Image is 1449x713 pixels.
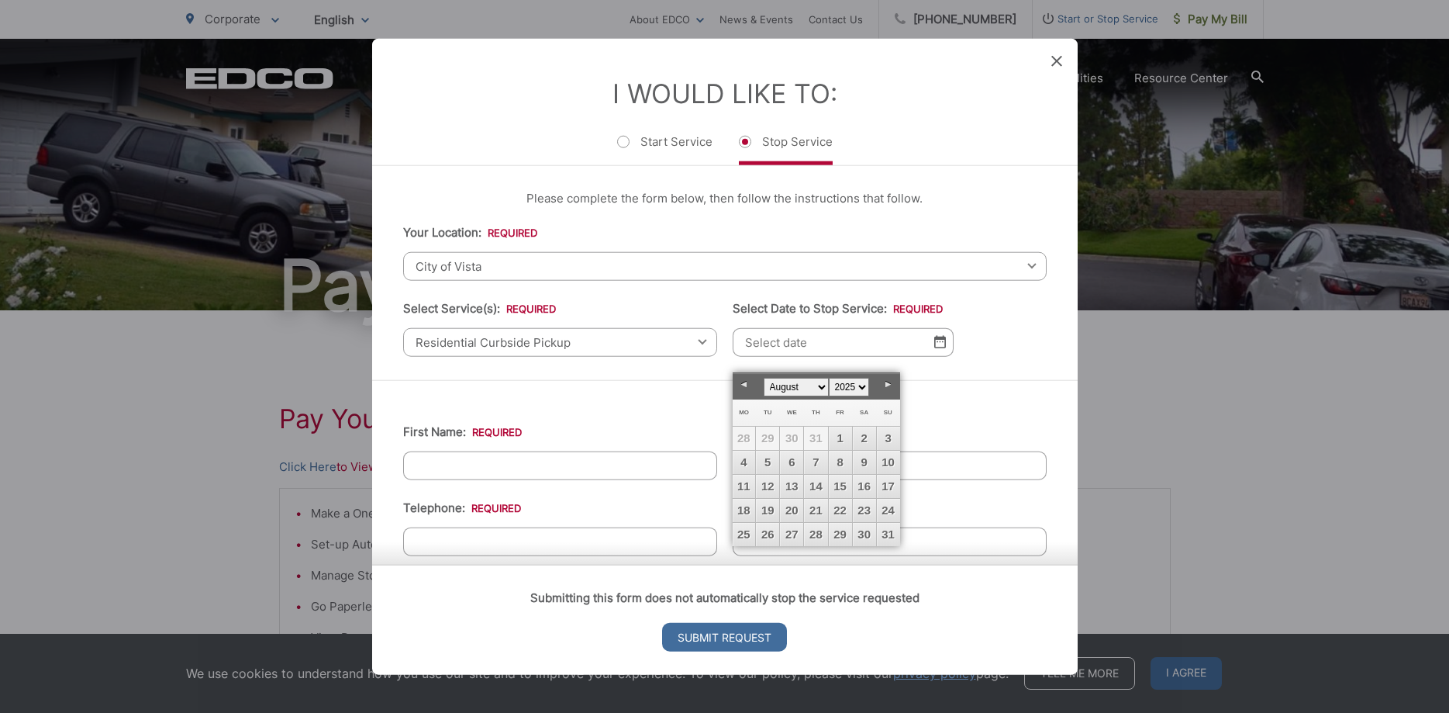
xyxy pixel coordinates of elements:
[733,301,943,315] label: Select Date to Stop Service:
[733,451,756,474] a: 4
[780,427,803,450] span: 30
[804,499,827,522] a: 21
[756,523,779,546] a: 26
[733,523,756,546] a: 25
[764,378,829,396] select: Select month
[530,590,919,605] strong: Submitting this form does not automatically stop the service requested
[739,409,749,416] span: Monday
[829,427,852,450] a: 1
[829,451,852,474] a: 8
[804,427,827,450] span: 31
[853,523,876,546] a: 30
[617,133,712,164] label: Start Service
[877,427,900,450] a: 3
[804,523,827,546] a: 28
[836,409,844,416] span: Friday
[403,500,521,514] label: Telephone:
[804,475,827,498] a: 14
[853,451,876,474] a: 9
[780,499,803,522] a: 20
[756,451,779,474] a: 5
[829,523,852,546] a: 29
[877,475,900,498] a: 17
[403,189,1047,207] p: Please complete the form below, then follow the instructions that follow.
[733,327,954,356] input: Select date
[829,499,852,522] a: 22
[877,373,900,396] a: Next
[733,427,756,450] span: 28
[877,523,900,546] a: 31
[877,499,900,522] a: 24
[812,409,820,416] span: Thursday
[877,451,900,474] a: 10
[853,499,876,522] a: 23
[934,335,946,348] img: Select date
[853,475,876,498] a: 16
[403,251,1047,280] span: City of Vista
[829,378,869,396] select: Select year
[756,499,779,522] a: 19
[780,451,803,474] a: 6
[829,475,852,498] a: 15
[612,77,837,109] label: I Would Like To:
[764,409,772,416] span: Tuesday
[853,427,876,450] a: 2
[884,409,892,416] span: Sunday
[403,301,556,315] label: Select Service(s):
[780,475,803,498] a: 13
[739,133,833,164] label: Stop Service
[733,499,756,522] a: 18
[403,327,717,356] span: Residential Curbside Pickup
[403,225,537,239] label: Your Location:
[733,373,756,396] a: Prev
[662,623,787,652] input: Submit Request
[804,451,827,474] a: 7
[756,427,779,450] span: 29
[756,475,779,498] a: 12
[860,409,868,416] span: Saturday
[787,409,797,416] span: Wednesday
[733,475,756,498] a: 11
[403,424,522,438] label: First Name:
[780,523,803,546] a: 27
